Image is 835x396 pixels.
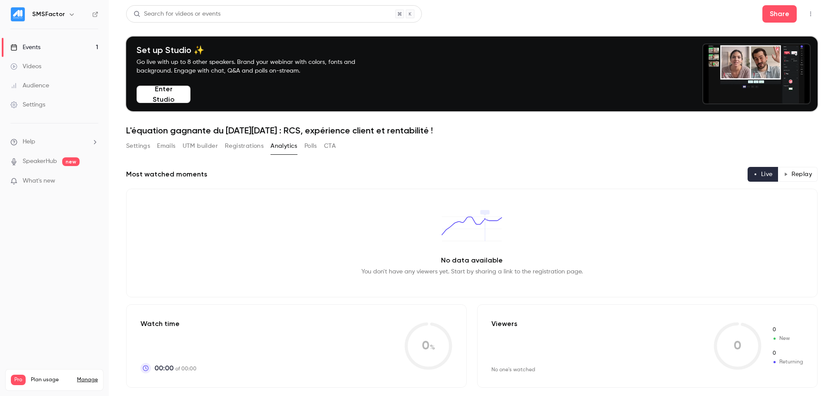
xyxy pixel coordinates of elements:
p: Viewers [491,319,518,329]
span: New [772,326,803,334]
a: SpeakerHub [23,157,57,166]
h1: L'équation gagnante du [DATE][DATE] : RCS, expérience client et rentabilité ! [126,125,818,136]
button: Registrations [225,139,264,153]
button: Live [748,167,778,182]
span: 00:00 [154,363,174,373]
span: New [772,335,803,343]
button: CTA [324,139,336,153]
button: Share [762,5,797,23]
img: SMSFactor [11,7,25,21]
h6: SMSFactor [32,10,65,19]
span: Plan usage [31,376,72,383]
p: of 00:00 [154,363,197,373]
button: UTM builder [183,139,218,153]
span: new [62,157,80,166]
p: You don't have any viewers yet. Start by sharing a link to the registration page. [361,267,583,276]
h2: Most watched moments [126,169,207,180]
span: Help [23,137,35,146]
button: Emails [157,139,175,153]
div: Events [10,43,40,52]
h4: Set up Studio ✨ [137,45,376,55]
button: Enter Studio [137,86,190,103]
p: Go live with up to 8 other speakers. Brand your webinar with colors, fonts and background. Engage... [137,58,376,75]
button: Settings [126,139,150,153]
p: No data available [441,255,503,266]
span: Returning [772,358,803,366]
div: Settings [10,100,45,109]
li: help-dropdown-opener [10,137,98,146]
div: Audience [10,81,49,90]
div: Search for videos or events [134,10,220,19]
iframe: Noticeable Trigger [88,177,98,185]
button: Replay [778,167,818,182]
div: Videos [10,62,41,71]
p: Watch time [140,319,197,329]
div: No one's watched [491,366,535,373]
a: Manage [77,376,98,383]
button: Analytics [271,139,297,153]
span: Returning [772,349,803,357]
span: What's new [23,176,55,186]
button: Polls [304,139,317,153]
span: Pro [11,375,26,385]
